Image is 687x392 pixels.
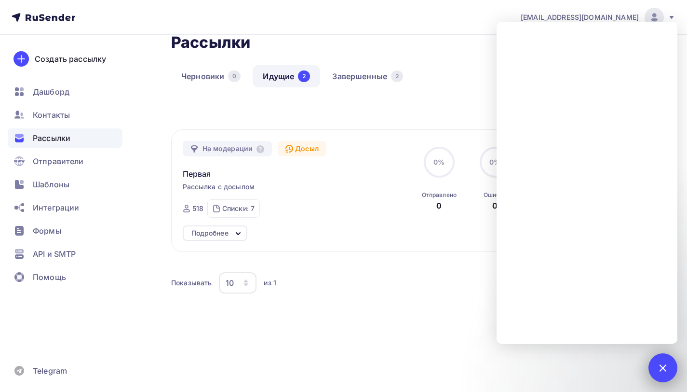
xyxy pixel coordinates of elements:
[33,109,70,121] span: Контакты
[183,168,211,180] span: Первая
[191,227,229,239] div: Подробнее
[8,128,122,148] a: Рассылки
[8,221,122,240] a: Формы
[33,86,69,98] span: Дашборд
[33,155,84,167] span: Отправители
[521,8,675,27] a: [EMAIL_ADDRESS][DOMAIN_NAME]
[226,277,234,289] div: 10
[222,204,255,213] div: Списки: 7
[298,70,310,82] div: 2
[8,82,122,101] a: Дашборд
[422,191,457,199] div: Отправлено
[253,65,320,87] a: Идущие2
[33,179,69,190] span: Шаблоны
[484,191,507,199] div: Ошибки
[489,158,500,166] span: 0%
[521,13,639,22] span: [EMAIL_ADDRESS][DOMAIN_NAME]
[33,248,76,260] span: API и SMTP
[35,53,106,65] div: Создать рассылку
[228,70,241,82] div: 0
[33,271,66,283] span: Помощь
[171,33,250,52] h2: Рассылки
[8,175,122,194] a: Шаблоны
[433,158,445,166] span: 0%
[171,278,212,288] div: Показывать
[183,141,272,156] div: На модерации
[278,141,326,156] div: Досыл
[33,225,61,237] span: Формы
[192,204,203,213] div: 518
[264,278,276,288] div: из 1
[218,272,257,294] button: 10
[492,200,498,211] div: 0
[33,202,79,213] span: Интеграции
[391,70,403,82] div: 2
[8,152,122,171] a: Отправители
[8,105,122,125] a: Контакты
[33,365,67,377] span: Telegram
[183,182,255,192] span: Рассылка с досылом
[322,65,413,87] a: Завершенные2
[33,132,70,144] span: Рассылки
[436,200,442,211] div: 0
[171,65,251,87] a: Черновики0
